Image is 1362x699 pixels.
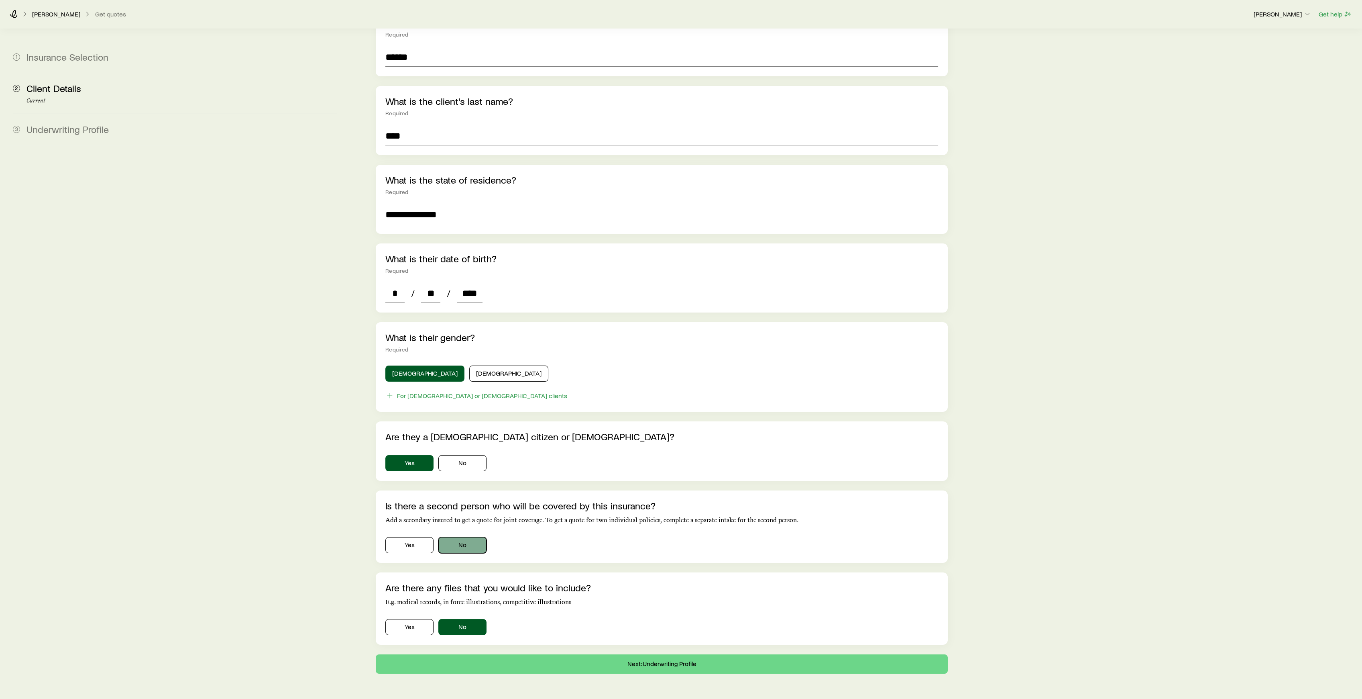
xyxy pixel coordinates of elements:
[385,537,434,553] button: Yes
[385,582,938,593] p: Are there any files that you would like to include?
[385,110,938,117] div: Required
[438,455,487,471] button: No
[385,253,938,264] p: What is their date of birth?
[385,31,938,38] div: Required
[385,96,938,107] p: What is the client's last name?
[26,82,81,94] span: Client Details
[32,10,80,18] p: [PERSON_NAME]
[385,174,938,186] p: What is the state of residence?
[444,288,454,299] span: /
[385,391,568,401] button: For [DEMOGRAPHIC_DATA] or [DEMOGRAPHIC_DATA] clients
[26,51,108,63] span: Insurance Selection
[13,85,20,92] span: 2
[469,366,548,382] button: [DEMOGRAPHIC_DATA]
[13,53,20,61] span: 1
[385,268,938,274] div: Required
[385,431,938,442] p: Are they a [DEMOGRAPHIC_DATA] citizen or [DEMOGRAPHIC_DATA]?
[438,619,487,635] button: No
[385,455,434,471] button: Yes
[385,366,464,382] button: [DEMOGRAPHIC_DATA]
[1253,10,1312,19] button: [PERSON_NAME]
[385,500,938,511] p: Is there a second person who will be covered by this insurance?
[1318,10,1352,19] button: Get help
[397,392,567,400] div: For [DEMOGRAPHIC_DATA] or [DEMOGRAPHIC_DATA] clients
[408,288,418,299] span: /
[376,654,947,674] button: Next: Underwriting Profile
[95,10,126,18] button: Get quotes
[385,619,434,635] button: Yes
[385,332,938,343] p: What is their gender?
[26,123,109,135] span: Underwriting Profile
[26,98,337,104] p: Current
[385,189,938,195] div: Required
[385,598,938,606] p: E.g. medical records, in force illustrations, competitive illustrations
[438,537,487,553] button: No
[385,516,938,524] p: Add a secondary insured to get a quote for joint coverage. To get a quote for two individual poli...
[1254,10,1311,18] p: [PERSON_NAME]
[13,126,20,133] span: 3
[385,346,938,353] div: Required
